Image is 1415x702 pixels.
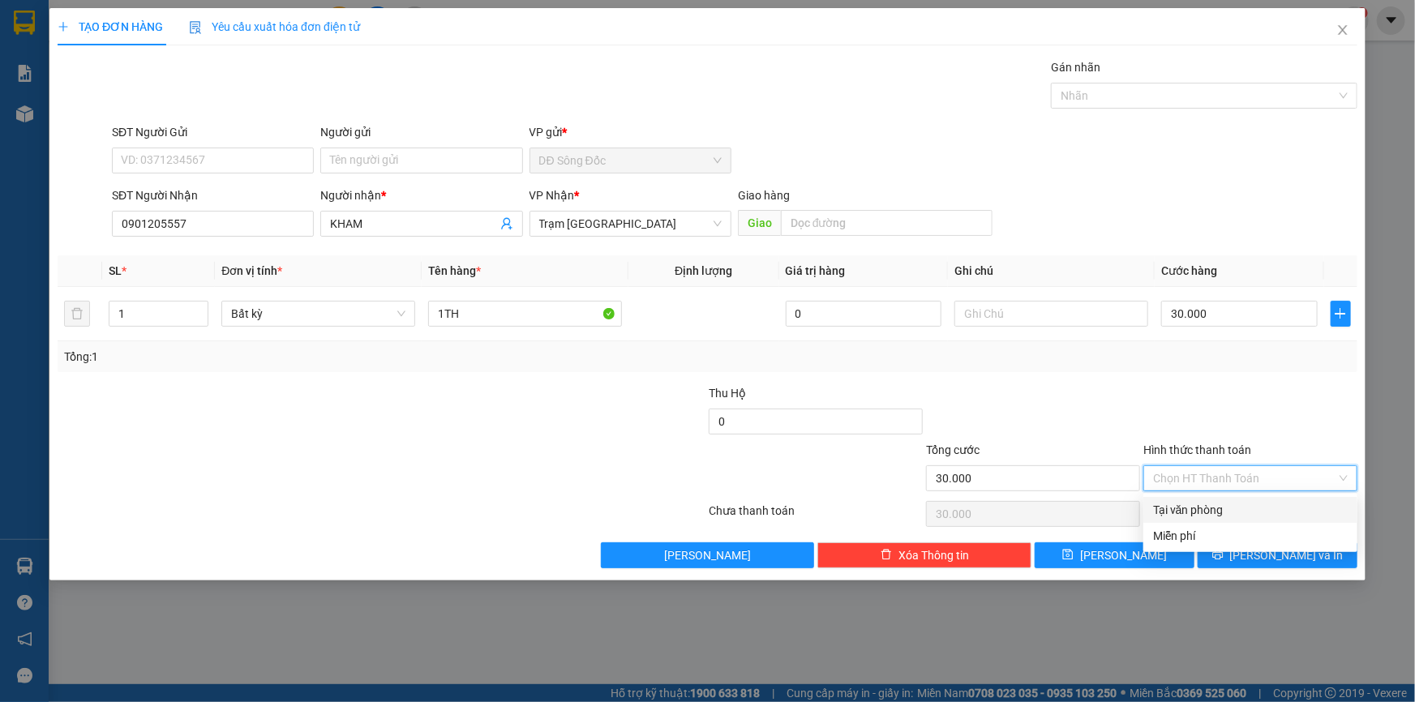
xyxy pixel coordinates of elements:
[320,123,522,141] div: Người gửi
[881,549,892,562] span: delete
[189,20,360,33] span: Yêu cầu xuất hóa đơn điện tử
[64,301,90,327] button: delete
[320,186,522,204] div: Người nhận
[738,210,781,236] span: Giao
[1143,443,1251,456] label: Hình thức thanh toán
[926,443,980,456] span: Tổng cước
[664,546,751,564] span: [PERSON_NAME]
[1062,549,1074,562] span: save
[1153,527,1348,545] div: Miễn phí
[58,21,69,32] span: plus
[954,301,1148,327] input: Ghi Chú
[1320,8,1366,54] button: Close
[58,20,163,33] span: TẠO ĐƠN HÀNG
[500,217,513,230] span: user-add
[709,387,746,400] span: Thu Hộ
[1035,542,1194,568] button: save[PERSON_NAME]
[1161,264,1217,277] span: Cước hàng
[948,255,1155,287] th: Ghi chú
[64,348,547,366] div: Tổng: 1
[1080,546,1167,564] span: [PERSON_NAME]
[189,21,202,34] img: icon
[112,186,314,204] div: SĐT Người Nhận
[708,502,925,530] div: Chưa thanh toán
[530,123,731,141] div: VP gửi
[1198,542,1357,568] button: printer[PERSON_NAME] và In
[817,542,1031,568] button: deleteXóa Thông tin
[675,264,732,277] span: Định lượng
[530,189,575,202] span: VP Nhận
[221,264,282,277] span: Đơn vị tính
[539,212,722,236] span: Trạm Sài Gòn
[1212,549,1224,562] span: printer
[539,148,722,173] span: DĐ Sông Đốc
[1336,24,1349,36] span: close
[738,189,790,202] span: Giao hàng
[428,301,622,327] input: VD: Bàn, Ghế
[1153,501,1348,519] div: Tại văn phòng
[428,264,481,277] span: Tên hàng
[786,301,942,327] input: 0
[898,546,969,564] span: Xóa Thông tin
[1331,307,1350,320] span: plus
[786,264,846,277] span: Giá trị hàng
[231,302,405,326] span: Bất kỳ
[1331,301,1351,327] button: plus
[1051,61,1100,74] label: Gán nhãn
[601,542,815,568] button: [PERSON_NAME]
[781,210,993,236] input: Dọc đường
[112,123,314,141] div: SĐT Người Gửi
[109,264,122,277] span: SL
[1230,546,1344,564] span: [PERSON_NAME] và In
